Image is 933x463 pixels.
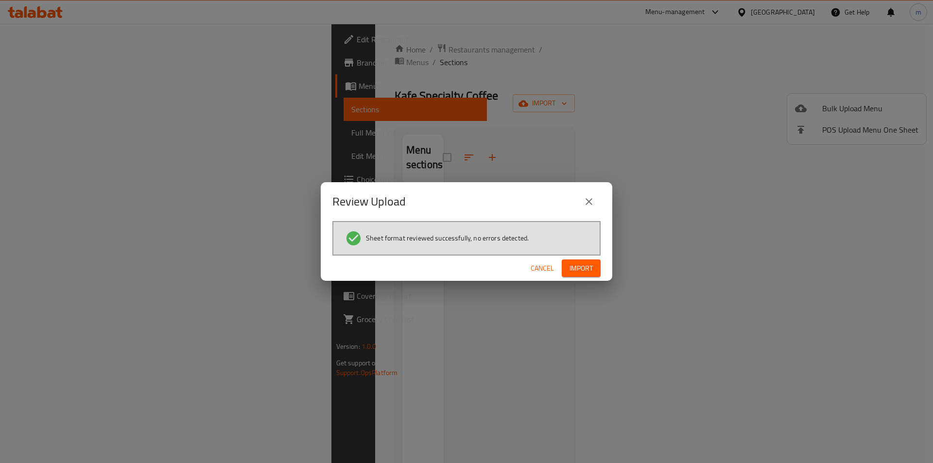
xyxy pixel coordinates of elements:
[570,262,593,274] span: Import
[562,259,601,277] button: Import
[527,259,558,277] button: Cancel
[366,233,529,243] span: Sheet format reviewed successfully, no errors detected.
[577,190,601,213] button: close
[531,262,554,274] span: Cancel
[332,194,406,209] h2: Review Upload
